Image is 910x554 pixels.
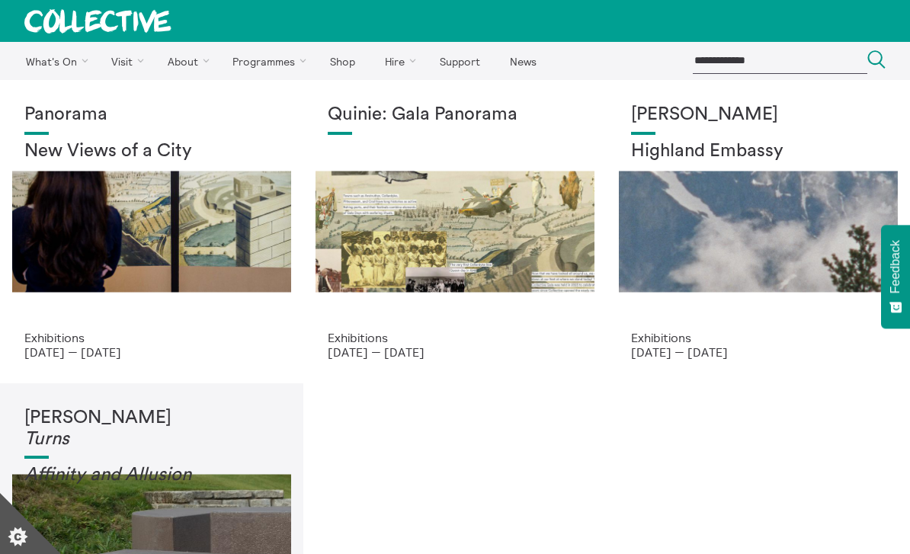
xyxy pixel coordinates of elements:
[24,141,279,162] h2: New Views of a City
[24,430,69,448] em: Turns
[889,240,902,293] span: Feedback
[881,225,910,328] button: Feedback - Show survey
[24,345,279,359] p: [DATE] — [DATE]
[171,466,191,484] em: on
[316,42,368,80] a: Shop
[154,42,216,80] a: About
[328,345,582,359] p: [DATE] — [DATE]
[496,42,550,80] a: News
[328,104,582,126] h1: Quinie: Gala Panorama
[328,331,582,344] p: Exhibitions
[12,42,95,80] a: What's On
[24,408,279,450] h1: [PERSON_NAME]
[372,42,424,80] a: Hire
[303,80,607,383] a: Josie Vallely Quinie: Gala Panorama Exhibitions [DATE] — [DATE]
[98,42,152,80] a: Visit
[631,331,886,344] p: Exhibitions
[631,345,886,359] p: [DATE] — [DATE]
[24,466,171,484] em: Affinity and Allusi
[219,42,314,80] a: Programmes
[24,104,279,126] h1: Panorama
[631,104,886,126] h1: [PERSON_NAME]
[426,42,493,80] a: Support
[24,331,279,344] p: Exhibitions
[631,141,886,162] h2: Highland Embassy
[607,80,910,383] a: Solar wheels 17 [PERSON_NAME] Highland Embassy Exhibitions [DATE] — [DATE]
